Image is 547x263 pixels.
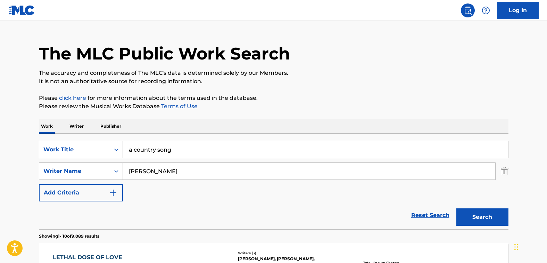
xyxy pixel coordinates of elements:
[408,208,453,223] a: Reset Search
[43,167,106,175] div: Writer Name
[238,250,343,256] div: Writers ( 3 )
[98,119,123,134] p: Publisher
[67,119,86,134] p: Writer
[39,43,290,64] h1: The MLC Public Work Search
[8,5,35,15] img: MLC Logo
[160,103,198,110] a: Terms of Use
[39,184,123,201] button: Add Criteria
[512,230,547,263] iframe: Chat Widget
[43,145,106,154] div: Work Title
[479,3,493,17] div: Help
[53,253,126,262] div: LETHAL DOSE OF LOVE
[109,189,117,197] img: 9d2ae6d4665cec9f34b9.svg
[59,95,86,101] a: click here
[39,94,508,102] p: Please for more information about the terms used in the database.
[456,208,508,226] button: Search
[39,77,508,86] p: It is not an authoritative source for recording information.
[39,233,99,239] p: Showing 1 - 10 of 9,089 results
[39,102,508,111] p: Please review the Musical Works Database
[39,119,55,134] p: Work
[501,162,508,180] img: Delete Criterion
[482,6,490,15] img: help
[39,69,508,77] p: The accuracy and completeness of The MLC's data is determined solely by our Members.
[497,2,539,19] a: Log In
[464,6,472,15] img: search
[461,3,475,17] a: Public Search
[514,237,519,257] div: Drag
[39,141,508,229] form: Search Form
